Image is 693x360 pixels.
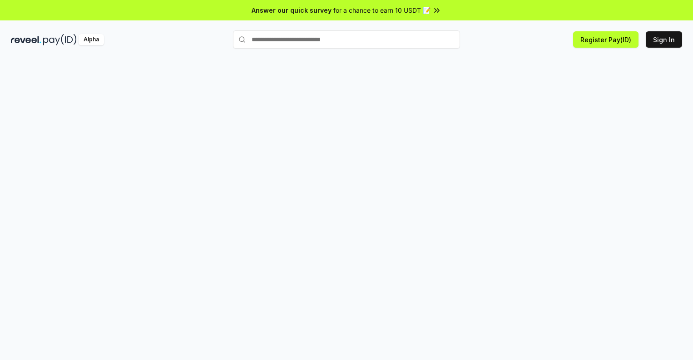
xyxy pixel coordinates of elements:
[43,34,77,45] img: pay_id
[79,34,104,45] div: Alpha
[573,31,639,48] button: Register Pay(ID)
[646,31,682,48] button: Sign In
[11,34,41,45] img: reveel_dark
[333,5,431,15] span: for a chance to earn 10 USDT 📝
[252,5,332,15] span: Answer our quick survey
